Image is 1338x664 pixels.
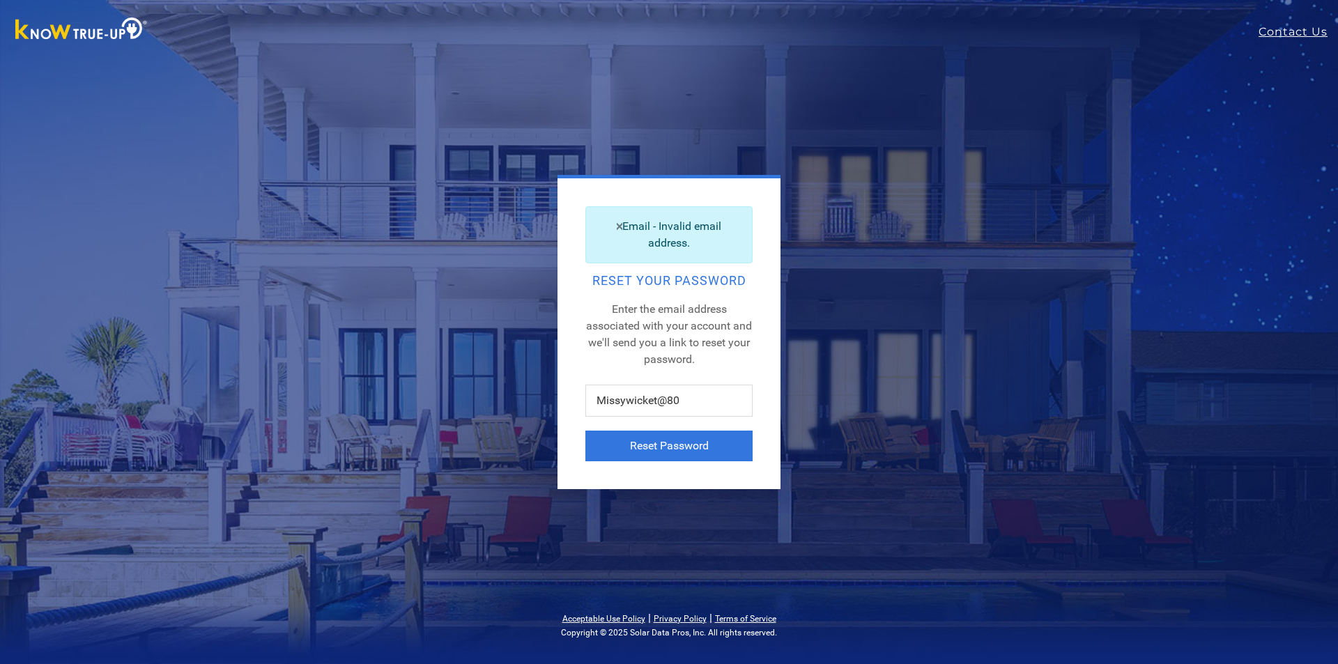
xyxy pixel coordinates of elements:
h2: Reset Your Password [585,275,753,287]
a: Privacy Policy [654,614,707,624]
img: Know True-Up [8,15,155,46]
a: Terms of Service [715,614,776,624]
span: | [709,611,712,624]
button: Reset Password [585,431,753,461]
div: Email - Invalid email address. [585,206,753,263]
input: johndoe@example.com [585,385,753,417]
a: Contact Us [1259,24,1338,40]
span: Enter the email address associated with your account and we'll send you a link to reset your pass... [586,302,752,366]
a: Close [617,217,622,236]
span: | [648,611,651,624]
a: Acceptable Use Policy [562,614,645,624]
